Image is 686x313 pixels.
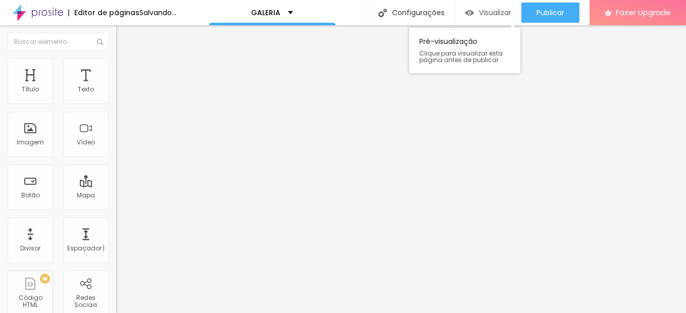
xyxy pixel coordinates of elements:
[78,86,94,93] div: Texto
[479,9,511,17] span: Visualizar
[68,9,139,16] div: Editor de páginas
[77,139,95,146] div: Vídeo
[392,9,445,16] font: Configurações
[22,86,39,93] div: Título
[465,9,474,17] img: view-1.svg
[521,3,579,23] button: Publicar
[10,294,50,309] div: Código HTML
[378,9,387,17] img: Ícone
[616,8,671,17] span: Fazer Upgrade
[8,33,109,51] input: Buscar elemento
[17,139,44,146] div: Imagem
[116,25,686,313] iframe: Editor
[536,9,564,17] span: Publicar
[419,36,477,46] font: Pré-visualização
[97,39,103,45] img: Ícone
[251,9,280,16] p: GALERIA
[455,3,521,23] button: Visualizar
[139,9,176,16] div: Salvando...
[77,192,95,199] div: Mapa
[20,245,40,252] div: Divisor
[21,192,40,199] div: Botão
[67,245,105,252] div: Espaçador |
[66,294,106,309] div: Redes Sociais
[419,50,510,63] span: Clique para visualizar esta página antes de publicar.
